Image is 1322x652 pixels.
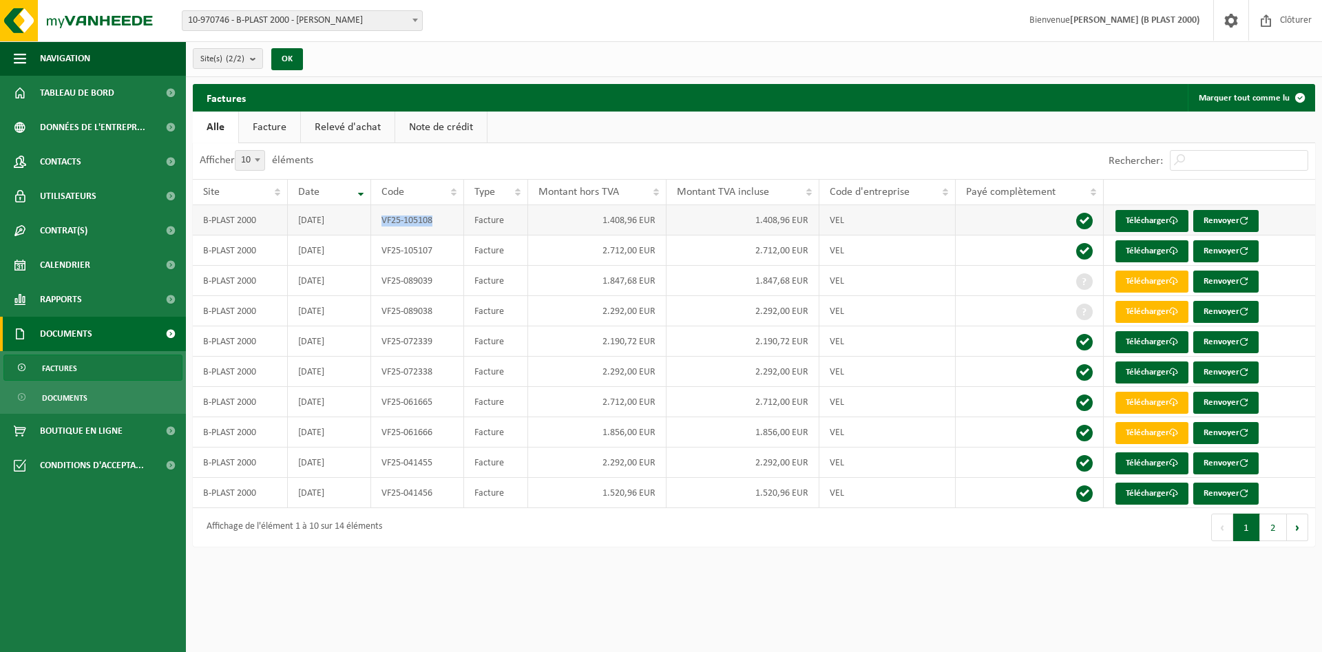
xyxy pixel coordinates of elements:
a: Télécharger [1115,271,1188,293]
button: Site(s)(2/2) [193,48,263,69]
button: OK [271,48,303,70]
button: Renvoyer [1193,422,1259,444]
button: Renvoyer [1193,392,1259,414]
td: Facture [464,205,528,235]
td: Facture [464,387,528,417]
td: VF25-072339 [371,326,464,357]
span: Site [203,187,220,198]
label: Rechercher: [1109,156,1163,167]
td: VEL [819,205,956,235]
label: Afficher éléments [200,155,313,166]
a: Note de crédit [395,112,487,143]
td: Facture [464,326,528,357]
a: Télécharger [1115,331,1188,353]
button: Renvoyer [1193,452,1259,474]
button: 1 [1233,514,1260,541]
span: Conditions d'accepta... [40,448,144,483]
td: 2.292,00 EUR [667,357,819,387]
td: [DATE] [288,205,372,235]
td: VEL [819,448,956,478]
span: Contacts [40,145,81,179]
td: 2.712,00 EUR [528,387,667,417]
td: B-PLAST 2000 [193,326,288,357]
span: 10-970746 - B-PLAST 2000 - Aurich [182,11,422,30]
span: Type [474,187,495,198]
td: VEL [819,266,956,296]
button: Next [1287,514,1308,541]
td: VEL [819,357,956,387]
span: Montant TVA incluse [677,187,769,198]
td: 2.712,00 EUR [667,387,819,417]
td: Facture [464,417,528,448]
td: 2.190,72 EUR [528,326,667,357]
a: Documents [3,384,182,410]
span: Code [381,187,404,198]
td: 2.190,72 EUR [667,326,819,357]
td: VEL [819,326,956,357]
td: VF25-041455 [371,448,464,478]
td: VF25-105108 [371,205,464,235]
td: VF25-089038 [371,296,464,326]
span: 10 [235,151,264,170]
a: Télécharger [1115,240,1188,262]
span: Payé complètement [966,187,1056,198]
span: Contrat(s) [40,213,87,248]
td: [DATE] [288,266,372,296]
td: VF25-089039 [371,266,464,296]
strong: [PERSON_NAME] (B PLAST 2000) [1070,15,1199,25]
td: 2.712,00 EUR [528,235,667,266]
span: Rapports [40,282,82,317]
td: [DATE] [288,357,372,387]
span: Factures [42,355,77,381]
td: 2.292,00 EUR [667,448,819,478]
span: Documents [42,385,87,411]
td: 2.292,00 EUR [667,296,819,326]
td: 1.520,96 EUR [528,478,667,508]
td: Facture [464,296,528,326]
td: VEL [819,417,956,448]
td: Facture [464,357,528,387]
td: B-PLAST 2000 [193,417,288,448]
td: [DATE] [288,478,372,508]
a: Télécharger [1115,361,1188,383]
td: [DATE] [288,448,372,478]
td: Facture [464,478,528,508]
a: Télécharger [1115,210,1188,232]
td: VEL [819,296,956,326]
td: 1.408,96 EUR [528,205,667,235]
span: Montant hors TVA [538,187,619,198]
td: B-PLAST 2000 [193,266,288,296]
button: Renvoyer [1193,483,1259,505]
h2: Factures [193,84,260,111]
td: B-PLAST 2000 [193,357,288,387]
span: Date [298,187,319,198]
td: B-PLAST 2000 [193,205,288,235]
a: Télécharger [1115,483,1188,505]
button: Previous [1211,514,1233,541]
a: Relevé d'achat [301,112,395,143]
span: Tableau de bord [40,76,114,110]
td: B-PLAST 2000 [193,478,288,508]
a: Télécharger [1115,301,1188,323]
td: VF25-061666 [371,417,464,448]
td: 2.292,00 EUR [528,296,667,326]
button: Renvoyer [1193,210,1259,232]
button: Marquer tout comme lu [1188,84,1314,112]
td: VF25-061665 [371,387,464,417]
td: VF25-072338 [371,357,464,387]
td: B-PLAST 2000 [193,235,288,266]
button: Renvoyer [1193,361,1259,383]
a: Factures [3,355,182,381]
button: Renvoyer [1193,301,1259,323]
button: Renvoyer [1193,331,1259,353]
td: VEL [819,478,956,508]
td: 1.856,00 EUR [528,417,667,448]
td: Facture [464,448,528,478]
td: 2.292,00 EUR [528,448,667,478]
a: Télécharger [1115,452,1188,474]
td: 1.856,00 EUR [667,417,819,448]
td: 1.847,68 EUR [667,266,819,296]
span: Utilisateurs [40,179,96,213]
span: 10-970746 - B-PLAST 2000 - Aurich [182,10,423,31]
td: 2.712,00 EUR [667,235,819,266]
